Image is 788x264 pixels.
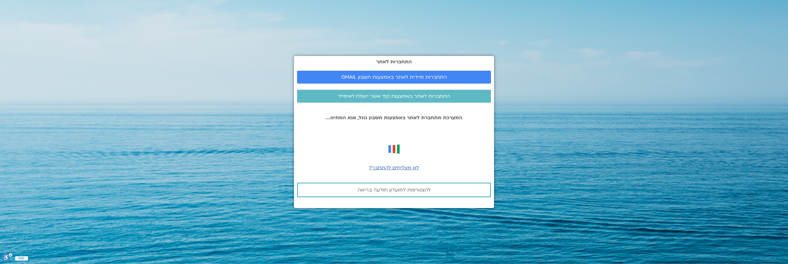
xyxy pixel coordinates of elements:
a: התחברות מיידית לאתר באמצעות חשבון GMAIL [297,71,491,84]
p: המערכת מתחברת לאתר באמצעות חשבון גוגל, אנא המתינו... [297,115,491,120]
span: התחברות לאתר באמצעות קוד אשר יישלח לאימייל [338,93,450,99]
a: התחברות לאתר באמצעות קוד אשר יישלח לאימייל [297,90,491,103]
span: התחברות מיידית לאתר באמצעות חשבון GMAIL [341,74,447,80]
h2: התחברות לאתר [297,59,491,65]
a: להצטרפות למועדון תודעה בריאה [297,183,491,197]
a: לא מצליחים להתחבר? [369,164,419,171]
span: להצטרפות למועדון תודעה בריאה [358,187,431,193]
